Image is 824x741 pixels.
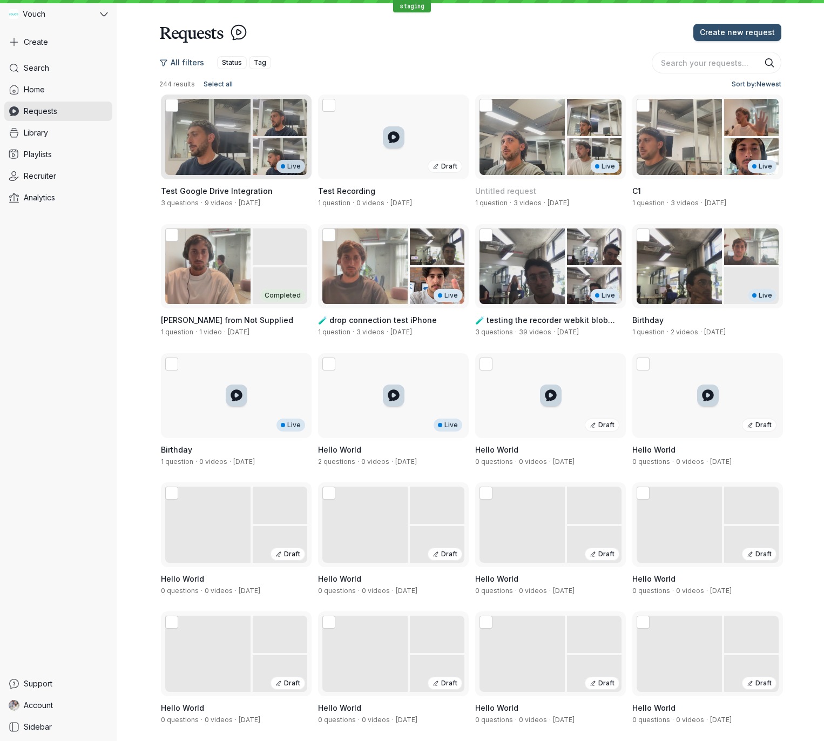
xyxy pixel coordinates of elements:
span: 1 question [161,328,193,336]
span: 3 questions [161,199,199,207]
span: Created by Jay Almaraz [710,457,732,466]
span: Created by Gary Zurnamer [395,457,417,466]
span: Birthday [632,315,664,325]
span: 0 videos [519,716,547,724]
a: Home [4,80,112,99]
span: · [233,716,239,724]
span: Created by Jay Almaraz [553,587,575,595]
span: 0 videos [362,716,390,724]
span: 0 questions [632,457,670,466]
span: Hello World [475,574,518,583]
span: Vouch [23,9,45,19]
span: Created by Gary Zurnamer [705,199,726,207]
span: Created by Jay Almaraz [390,328,412,336]
span: 0 questions [475,587,513,595]
span: 0 videos [205,716,233,724]
span: Hello World [632,574,676,583]
span: Created by Jay Almaraz [557,328,579,336]
span: Sort by: Newest [732,79,781,90]
span: 0 videos [519,587,547,595]
a: Gary Zurnamer avatarAccount [4,696,112,715]
span: Created by Gary Zurnamer [548,199,569,207]
span: 0 videos [676,457,704,466]
span: · [699,199,705,207]
span: · [547,587,553,595]
span: Hello World [632,445,676,454]
span: 0 videos [676,716,704,724]
span: Hello World [161,574,204,583]
span: 0 questions [475,716,513,724]
span: 1 question [475,199,508,207]
span: Support [24,678,52,689]
span: Account [24,700,53,711]
span: 🧪 drop connection test iPhone [318,315,437,325]
a: Requests [4,102,112,121]
span: · [355,457,361,466]
span: Created by Jay Almaraz [396,587,417,595]
img: Gary Zurnamer avatar [9,700,19,711]
span: · [350,328,356,336]
span: Created by Jay Almaraz [239,716,260,724]
a: Library [4,123,112,143]
span: · [390,587,396,595]
span: Hello World [475,703,518,712]
span: C1 [632,186,641,196]
button: Tag [249,56,271,69]
span: · [390,716,396,724]
span: · [222,328,228,336]
span: · [513,457,519,466]
span: Requests [24,106,57,117]
input: Search your requests... [652,52,781,73]
span: · [670,587,676,595]
span: · [233,587,239,595]
span: Created by Gary Zurnamer [704,328,726,336]
span: 0 videos [205,587,233,595]
span: Created by Jay Almaraz [553,457,575,466]
a: Search [4,58,112,78]
span: [PERSON_NAME] from Not Supplied [161,315,293,325]
span: Test Google Drive Integration [161,186,273,196]
span: Select all [204,79,233,90]
span: Create [24,37,48,48]
span: Created by Jay Almaraz [239,587,260,595]
span: · [665,328,671,336]
span: 0 questions [632,587,670,595]
span: Created by Jay Almaraz [553,716,575,724]
span: 1 question [318,328,350,336]
span: 3 questions [475,328,513,336]
span: · [704,716,710,724]
span: Tag [254,57,266,68]
span: 0 questions [632,716,670,724]
button: Vouch avatarVouch [4,4,112,24]
span: 0 videos [362,587,390,595]
span: 1 question [318,199,350,207]
span: · [698,328,704,336]
span: Playlists [24,149,52,160]
span: · [542,199,548,207]
span: · [384,199,390,207]
span: Hello World [318,574,361,583]
span: 0 questions [475,457,513,466]
span: 0 questions [161,716,199,724]
span: 39 videos [519,328,551,336]
span: · [513,328,519,336]
button: Create [4,32,112,52]
span: Sidebar [24,722,52,732]
span: · [199,199,205,207]
span: 1 question [632,199,665,207]
span: Search [24,63,49,73]
span: · [547,716,553,724]
button: Status [217,56,247,69]
span: Hello World [318,445,361,454]
span: 244 results [159,80,195,89]
span: · [356,716,362,724]
span: · [199,716,205,724]
span: Created by Gary Zurnamer [390,199,412,207]
span: Hello World [318,703,361,712]
span: Created by Jay Almaraz [396,716,417,724]
span: · [665,199,671,207]
span: · [508,199,514,207]
span: · [704,587,710,595]
a: Analytics [4,188,112,207]
span: 3 videos [356,328,384,336]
